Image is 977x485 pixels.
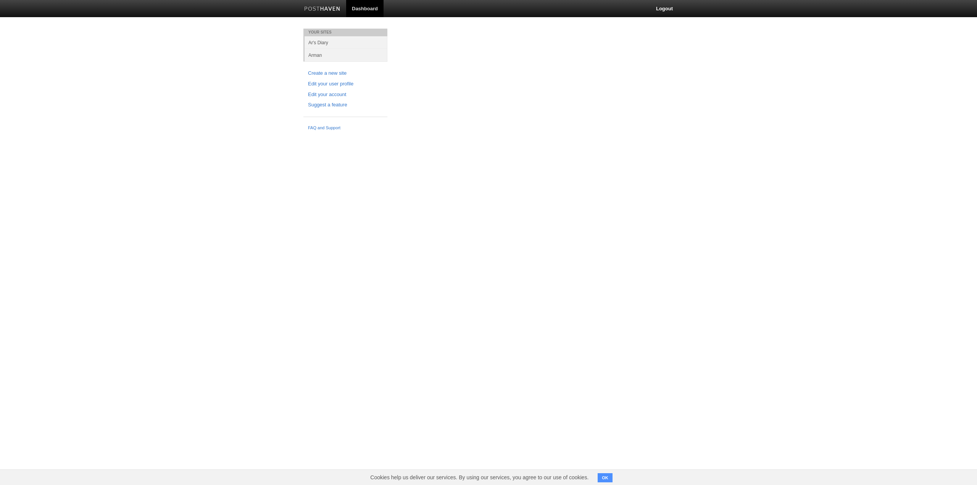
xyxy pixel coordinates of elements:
[308,125,383,132] a: FAQ and Support
[598,473,613,482] button: OK
[363,470,596,485] span: Cookies help us deliver our services. By using our services, you agree to our use of cookies.
[308,101,383,109] a: Suggest a feature
[305,36,387,49] a: Ar's Diary
[303,29,387,36] li: Your Sites
[304,6,340,12] img: Posthaven-bar
[308,69,383,77] a: Create a new site
[308,91,383,99] a: Edit your account
[305,49,387,61] a: Arman
[308,80,383,88] a: Edit your user profile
